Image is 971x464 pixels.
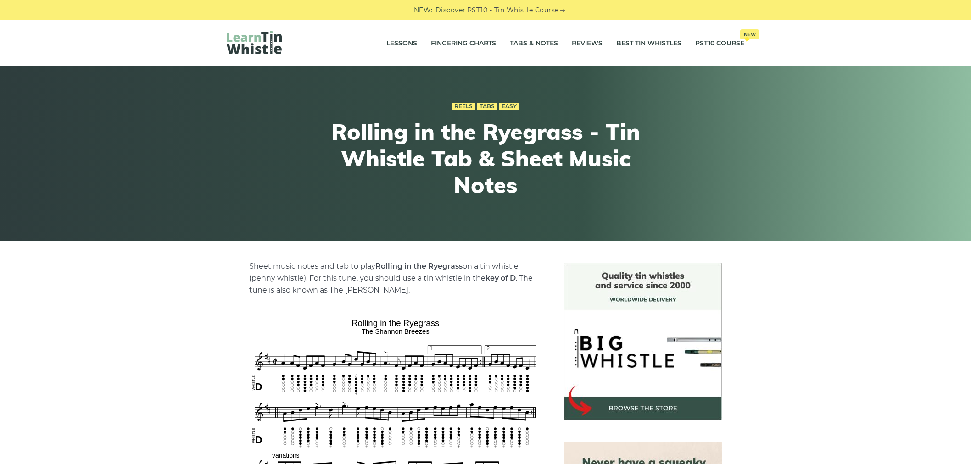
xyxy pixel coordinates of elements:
img: LearnTinWhistle.com [227,31,282,54]
a: PST10 CourseNew [695,32,744,55]
h1: Rolling in the Ryegrass - Tin Whistle Tab & Sheet Music Notes [317,119,654,198]
strong: Rolling in the Ryegrass [375,262,463,271]
a: Reviews [572,32,603,55]
span: New [740,29,759,39]
strong: key of D [485,274,516,282]
a: Fingering Charts [431,32,496,55]
a: Best Tin Whistles [616,32,681,55]
img: BigWhistle Tin Whistle Store [564,263,722,420]
a: Tabs & Notes [510,32,558,55]
a: Easy [499,103,519,110]
p: Sheet music notes and tab to play on a tin whistle (penny whistle). For this tune, you should use... [249,260,542,296]
a: Tabs [477,103,497,110]
a: Lessons [386,32,417,55]
a: Reels [452,103,475,110]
